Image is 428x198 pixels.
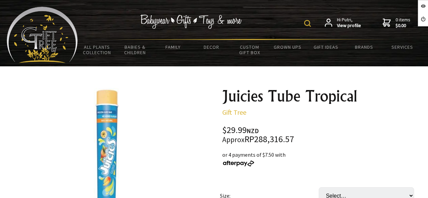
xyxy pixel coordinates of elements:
a: Brands [345,40,383,54]
img: product search [304,20,311,27]
a: Hi Putri,View profile [325,17,361,29]
span: NZD [247,127,259,135]
a: Gift Tree [222,108,246,116]
a: Gift Ideas [307,40,345,54]
strong: $0.00 [396,23,410,29]
a: All Plants Collection [78,40,116,60]
a: Custom Gift Box [230,40,269,60]
small: Approx [222,135,245,144]
img: Afterpay [222,160,255,167]
span: Hi Putri, [337,17,361,29]
a: Babies & Children [116,40,154,60]
h1: Juicies Tube Tropical [222,88,420,104]
div: $29.99 RP288,316.57 [222,126,420,144]
span: 0 items [396,17,410,29]
img: Babyware - Gifts - Toys and more... [7,7,78,63]
a: Grown Ups [269,40,307,54]
strong: View profile [337,23,361,29]
a: Family [154,40,193,54]
a: Services [383,40,421,54]
div: or 4 payments of $7.50 with [222,151,420,167]
a: Decor [192,40,230,54]
img: Babywear - Gifts - Toys & more [140,15,242,29]
a: 0 items$0.00 [383,17,410,29]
